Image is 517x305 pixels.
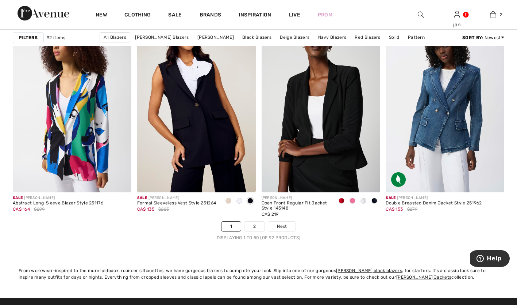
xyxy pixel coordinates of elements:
[454,11,460,18] a: Sign In
[137,195,216,201] div: [PERSON_NAME]
[407,206,417,212] span: $279
[262,195,331,201] div: [PERSON_NAME]
[396,275,451,280] a: [PERSON_NAME] Jackets
[13,207,30,212] span: CA$ 164
[386,14,504,192] img: Double Breasted Denim Jacket Style 251962. Denim Medium Blue
[262,201,331,211] div: Open Front Regular Fit Jacket Style 143148
[277,223,287,230] span: Next
[386,196,396,200] span: Sale
[404,33,428,42] a: Pattern
[100,32,130,42] a: All Blazers
[475,10,511,19] a: 2
[13,195,103,201] div: [PERSON_NAME]
[439,21,475,29] div: jan
[262,212,279,217] span: CA$ 219
[124,12,151,19] a: Clothing
[490,10,496,19] img: My Bag
[385,33,403,42] a: Solid
[470,250,510,268] iframe: Opens a widget where you can find more information
[268,222,296,231] a: Next
[351,33,384,42] a: Red Blazers
[289,11,300,19] a: Live
[19,267,498,280] div: From workwear-inspired to the more laidback, roomier silhouettes, we have gorgeous blazers to com...
[47,34,65,41] span: 92 items
[245,195,256,207] div: Black
[13,201,103,206] div: Abstract Long-Sleeve Blazer Style 251176
[13,196,23,200] span: Sale
[19,34,38,41] strong: Filters
[347,195,358,207] div: Bubble gum
[391,172,406,187] img: Sustainable Fabric
[13,221,504,241] nav: Page navigation
[137,14,256,192] img: Formal Sleeveless Vest Style 251264. Parchment
[386,201,482,206] div: Double Breasted Denim Jacket Style 251962
[200,12,221,19] a: Brands
[137,201,216,206] div: Formal Sleeveless Vest Style 251264
[34,206,45,212] span: $299
[386,207,403,212] span: CA$ 153
[131,33,192,42] a: [PERSON_NAME] Blazers
[239,33,275,42] a: Black Blazers
[262,14,380,192] img: Open Front Regular Fit Jacket Style 143148. Black
[223,195,234,207] div: Parchment
[18,6,69,20] img: 1ère Avenue
[96,12,107,19] a: New
[137,196,147,200] span: Sale
[315,33,350,42] a: Navy Blazers
[462,34,504,41] div: : Newest
[276,33,313,42] a: Beige Blazers
[194,33,238,42] a: [PERSON_NAME]
[318,11,332,19] a: Prom
[336,195,347,207] div: Radiant red
[336,268,402,273] a: [PERSON_NAME] black blazers
[454,10,460,19] img: My Info
[158,206,169,212] span: $225
[386,195,482,201] div: [PERSON_NAME]
[137,207,154,212] span: CA$ 135
[13,14,131,192] img: Abstract Long-Sleeve Blazer Style 251176. Vanilla/Multi
[244,222,265,231] a: 2
[418,10,424,19] img: search the website
[239,12,271,19] span: Inspiration
[234,195,245,207] div: Off White
[221,222,241,231] a: 1
[462,35,482,40] strong: Sort By
[500,11,502,18] span: 2
[13,234,504,241] div: Displaying 1 to 50 (of 92 products)
[369,195,380,207] div: Midnight Blue 40
[168,12,182,19] a: Sale
[358,195,369,207] div: Vanilla 30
